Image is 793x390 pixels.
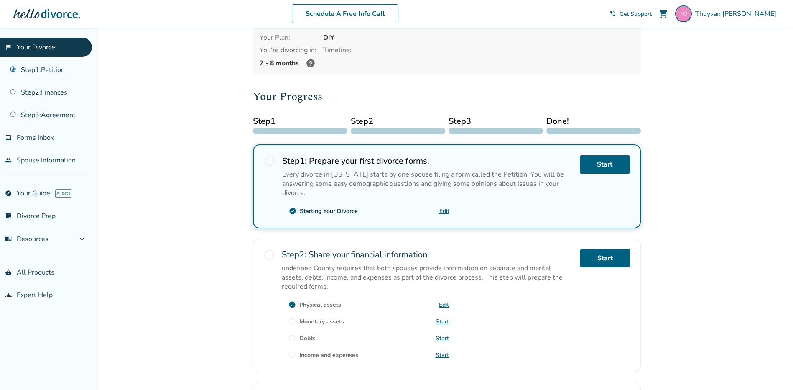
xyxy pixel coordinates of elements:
div: Your Plan: [260,33,316,42]
a: Start [580,155,630,174]
a: Start [580,249,630,267]
span: explore [5,190,12,197]
a: Start [436,334,449,342]
span: flag_2 [5,44,12,51]
span: Resources [5,234,48,244]
a: Schedule A Free Info Call [292,4,398,23]
a: Start [436,318,449,326]
span: Get Support [620,10,652,18]
span: Step 3 [449,115,543,128]
span: check_circle [288,301,296,308]
iframe: Chat Widget [751,350,793,390]
div: Income and expenses [299,351,358,359]
span: shopping_basket [5,269,12,276]
p: Every divorce in [US_STATE] starts by one spouse filing a form called the Petition. You will be a... [282,170,573,198]
a: Edit [439,207,449,215]
div: DIY [323,33,634,42]
div: 7 - 8 months [260,58,316,68]
h2: Share your financial information. [282,249,574,260]
span: groups [5,292,12,298]
div: Debts [299,334,316,342]
span: Done! [546,115,641,128]
div: Timeline: [323,46,634,55]
span: Forms Inbox [17,133,54,142]
span: radio_button_unchecked [288,351,296,359]
span: list_alt_check [5,213,12,219]
span: expand_more [77,234,87,244]
span: Step 2 [351,115,445,128]
h2: Your Progress [253,88,641,105]
span: radio_button_unchecked [263,249,275,261]
span: phone_in_talk [609,10,616,17]
span: inbox [5,134,12,141]
span: menu_book [5,236,12,242]
span: radio_button_unchecked [288,318,296,325]
strong: Step 1 : [282,155,307,167]
span: AI beta [55,189,71,198]
p: undefined County requires that both spouses provide information on separate and marital assets, d... [282,264,574,291]
img: thuykotero@gmail.com [675,5,692,22]
a: Edit [439,301,449,309]
span: radio_button_unchecked [264,155,275,167]
span: Thuyvan [PERSON_NAME] [695,9,780,18]
strong: Step 2 : [282,249,306,260]
div: Monetary assets [299,318,344,326]
div: Starting Your Divorce [300,207,358,215]
div: You're divorcing in: [260,46,316,55]
a: Start [436,351,449,359]
span: Step 1 [253,115,347,128]
h2: Prepare your first divorce forms. [282,155,573,167]
span: check_circle [289,207,296,215]
a: phone_in_talkGet Support [609,10,652,18]
span: radio_button_unchecked [288,334,296,342]
span: people [5,157,12,164]
span: shopping_cart [658,9,668,19]
div: Physical assets [299,301,341,309]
